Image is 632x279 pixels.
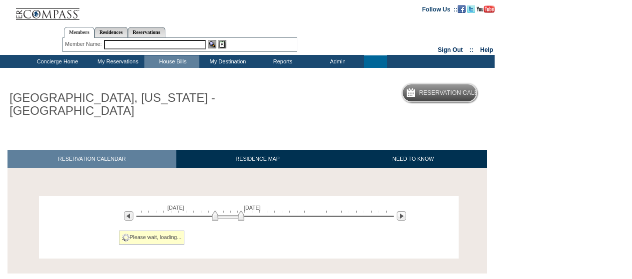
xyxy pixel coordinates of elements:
[208,40,216,48] img: View
[244,205,261,211] span: [DATE]
[467,5,475,11] a: Follow us on Twitter
[199,55,254,68] td: My Destination
[480,46,493,53] a: Help
[124,211,133,221] img: Previous
[218,40,226,48] img: Reservations
[458,5,466,13] img: Become our fan on Facebook
[438,46,463,53] a: Sign Out
[254,55,309,68] td: Reports
[65,40,103,48] div: Member Name:
[122,234,130,242] img: spinner2.gif
[144,55,199,68] td: House Bills
[128,27,165,37] a: Reservations
[458,5,466,11] a: Become our fan on Facebook
[339,150,487,168] a: NEED TO KNOW
[94,27,128,37] a: Residences
[422,5,458,13] td: Follow Us ::
[23,55,89,68] td: Concierge Home
[470,46,474,53] span: ::
[467,5,475,13] img: Follow us on Twitter
[477,5,495,13] img: Subscribe to our YouTube Channel
[167,205,184,211] span: [DATE]
[119,231,185,245] div: Please wait, loading...
[7,89,231,120] h1: [GEOGRAPHIC_DATA], [US_STATE] - [GEOGRAPHIC_DATA]
[64,27,94,38] a: Members
[89,55,144,68] td: My Reservations
[7,150,176,168] a: RESERVATION CALENDAR
[419,90,496,96] h5: Reservation Calendar
[477,5,495,11] a: Subscribe to our YouTube Channel
[309,55,364,68] td: Admin
[176,150,339,168] a: RESIDENCE MAP
[397,211,406,221] img: Next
